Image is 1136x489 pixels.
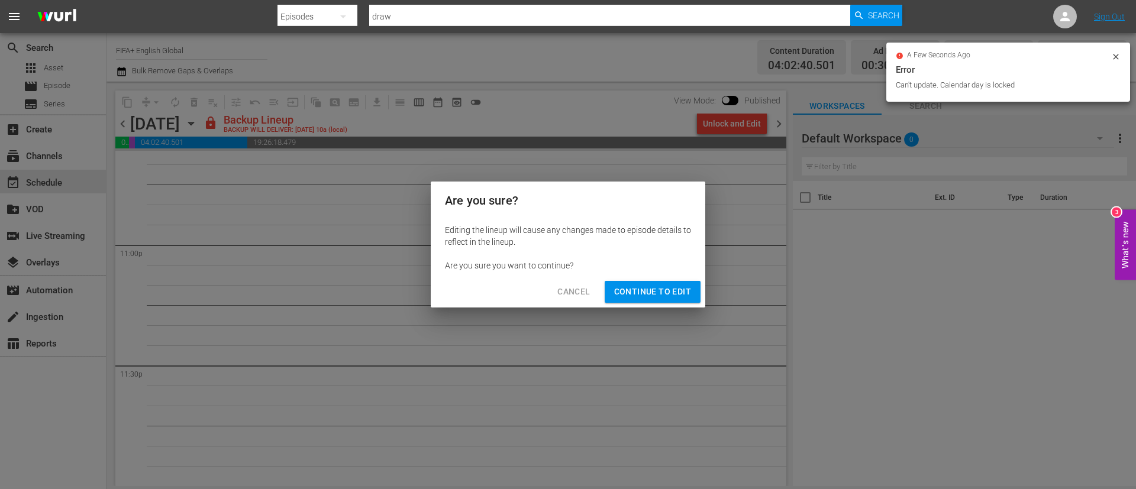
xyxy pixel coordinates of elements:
div: Can't update. Calendar day is locked [896,79,1108,91]
span: Search [868,5,899,26]
span: Cancel [557,284,590,299]
button: Cancel [548,281,599,303]
div: Error [896,63,1121,77]
a: Sign Out [1094,12,1125,21]
span: Continue to Edit [614,284,691,299]
span: a few seconds ago [907,51,970,60]
div: Are you sure you want to continue? [445,260,691,271]
img: ans4CAIJ8jUAAAAAAAAAAAAAAAAAAAAAAAAgQb4GAAAAAAAAAAAAAAAAAAAAAAAAJMjXAAAAAAAAAAAAAAAAAAAAAAAAgAT5G... [28,3,85,31]
div: 3 [1112,207,1121,216]
div: Editing the lineup will cause any changes made to episode details to reflect in the lineup. [445,224,691,248]
h2: Are you sure? [445,191,691,210]
span: menu [7,9,21,24]
button: Open Feedback Widget [1115,209,1136,280]
button: Continue to Edit [605,281,701,303]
